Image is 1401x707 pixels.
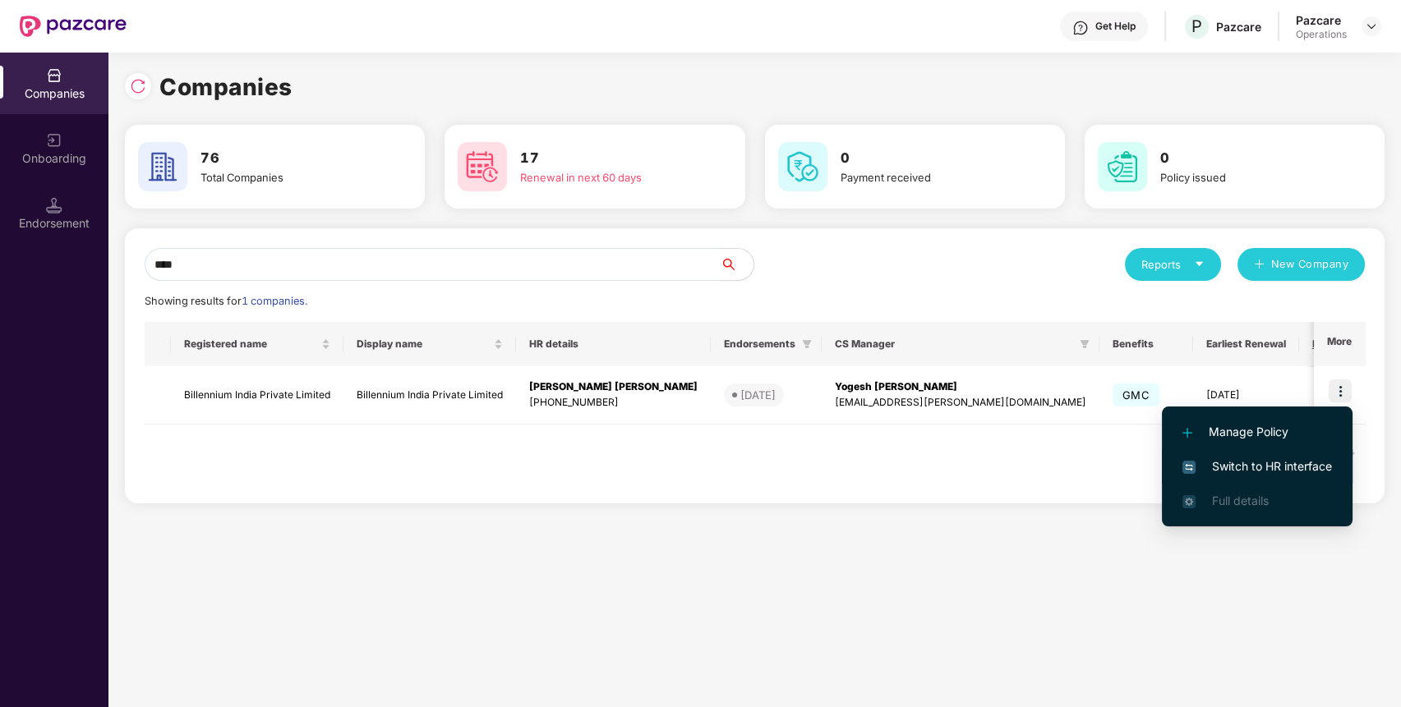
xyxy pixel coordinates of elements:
th: Benefits [1099,322,1193,366]
div: Policy issued [1160,169,1339,186]
span: filter [1076,334,1093,354]
span: search [720,258,753,271]
th: Display name [343,322,516,366]
img: svg+xml;base64,PHN2ZyB3aWR0aD0iMjAiIGhlaWdodD0iMjAiIHZpZXdCb3g9IjAgMCAyMCAyMCIgZmlsbD0ibm9uZSIgeG... [46,132,62,149]
td: Billennium India Private Limited [171,366,343,425]
button: search [720,248,754,281]
span: Display name [357,337,491,351]
span: New Company [1271,256,1349,273]
img: svg+xml;base64,PHN2ZyB4bWxucz0iaHR0cDovL3d3dy53My5vcmcvMjAwMC9zdmciIHdpZHRoPSI2MCIgaGVpZ2h0PSI2MC... [778,142,827,191]
span: Endorsements [724,337,795,351]
img: icon [1329,379,1352,402]
img: svg+xml;base64,PHN2ZyB4bWxucz0iaHR0cDovL3d3dy53My5vcmcvMjAwMC9zdmciIHdpZHRoPSI2MCIgaGVpZ2h0PSI2MC... [458,142,507,191]
td: [DATE] [1193,366,1299,425]
div: [DATE] [740,387,776,403]
div: [PHONE_NUMBER] [529,395,698,411]
div: [EMAIL_ADDRESS][PERSON_NAME][DOMAIN_NAME] [835,395,1086,411]
div: Pazcare [1296,12,1347,28]
span: filter [1080,339,1090,349]
div: Pazcare [1216,19,1261,34]
div: Renewal in next 60 days [520,169,698,186]
div: 0 [1312,388,1357,403]
h3: 0 [1160,148,1339,169]
span: 1 companies. [242,295,307,307]
img: svg+xml;base64,PHN2ZyB4bWxucz0iaHR0cDovL3d3dy53My5vcmcvMjAwMC9zdmciIHdpZHRoPSIxNiIgaGVpZ2h0PSIxNi... [1182,461,1196,474]
th: Earliest Renewal [1193,322,1299,366]
th: More [1314,322,1365,366]
div: Total Companies [200,169,379,186]
div: [PERSON_NAME] [PERSON_NAME] [529,379,698,395]
span: caret-down [1194,259,1205,269]
span: GMC [1113,383,1159,406]
h1: Companies [159,69,293,105]
div: Get Help [1095,20,1136,33]
span: P [1191,16,1202,36]
img: svg+xml;base64,PHN2ZyBpZD0iRHJvcGRvd24tMzJ4MzIiIHhtbG5zPSJodHRwOi8vd3d3LnczLm9yZy8yMDAwL3N2ZyIgd2... [1365,20,1378,33]
span: Switch to HR interface [1182,457,1332,475]
td: Billennium India Private Limited [343,366,516,425]
img: svg+xml;base64,PHN2ZyB4bWxucz0iaHR0cDovL3d3dy53My5vcmcvMjAwMC9zdmciIHdpZHRoPSIxNi4zNjMiIGhlaWdodD... [1182,495,1196,508]
img: svg+xml;base64,PHN2ZyBpZD0iQ29tcGFuaWVzIiB4bWxucz0iaHR0cDovL3d3dy53My5vcmcvMjAwMC9zdmciIHdpZHRoPS... [46,67,62,84]
h3: 17 [520,148,698,169]
span: filter [802,339,812,349]
div: Reports [1141,256,1205,273]
span: Showing results for [145,295,307,307]
span: Full details [1212,494,1269,507]
div: Yogesh [PERSON_NAME] [835,379,1086,395]
button: plusNew Company [1237,248,1365,281]
img: svg+xml;base64,PHN2ZyB4bWxucz0iaHR0cDovL3d3dy53My5vcmcvMjAwMC9zdmciIHdpZHRoPSI2MCIgaGVpZ2h0PSI2MC... [1098,142,1147,191]
span: Manage Policy [1182,423,1332,441]
span: filter [799,334,815,354]
th: Registered name [171,322,343,366]
img: svg+xml;base64,PHN2ZyB4bWxucz0iaHR0cDovL3d3dy53My5vcmcvMjAwMC9zdmciIHdpZHRoPSI2MCIgaGVpZ2h0PSI2MC... [138,142,187,191]
img: svg+xml;base64,PHN2ZyBpZD0iSGVscC0zMngzMiIgeG1sbnM9Imh0dHA6Ly93d3cudzMub3JnLzIwMDAvc3ZnIiB3aWR0aD... [1072,20,1089,36]
span: plus [1254,259,1265,272]
span: Issues [1312,337,1344,351]
img: svg+xml;base64,PHN2ZyBpZD0iUmVsb2FkLTMyeDMyIiB4bWxucz0iaHR0cDovL3d3dy53My5vcmcvMjAwMC9zdmciIHdpZH... [130,78,146,94]
img: svg+xml;base64,PHN2ZyB4bWxucz0iaHR0cDovL3d3dy53My5vcmcvMjAwMC9zdmciIHdpZHRoPSIxMi4yMDEiIGhlaWdodD... [1182,428,1192,438]
th: Issues [1299,322,1370,366]
h3: 0 [841,148,1019,169]
div: Payment received [841,169,1019,186]
div: Operations [1296,28,1347,41]
h3: 76 [200,148,379,169]
img: svg+xml;base64,PHN2ZyB3aWR0aD0iMTQuNSIgaGVpZ2h0PSIxNC41IiB2aWV3Qm94PSIwIDAgMTYgMTYiIGZpbGw9Im5vbm... [46,197,62,213]
img: New Pazcare Logo [20,16,127,37]
span: Registered name [184,337,318,351]
th: HR details [516,322,711,366]
span: CS Manager [835,337,1073,351]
